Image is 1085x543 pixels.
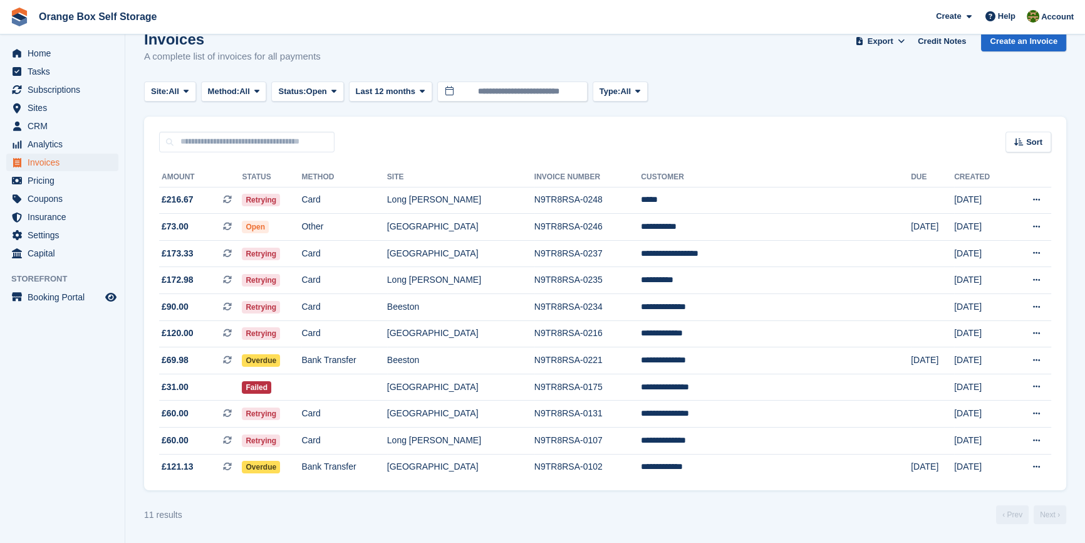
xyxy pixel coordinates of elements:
[954,214,1010,241] td: [DATE]
[162,220,189,233] span: £73.00
[162,193,194,206] span: £216.67
[301,347,387,374] td: Bank Transfer
[242,327,280,340] span: Retrying
[954,401,1010,428] td: [DATE]
[954,187,1010,214] td: [DATE]
[301,454,387,480] td: Bank Transfer
[1034,505,1066,524] a: Next
[28,190,103,208] span: Coupons
[6,288,118,306] a: menu
[278,85,306,98] span: Status:
[387,267,534,294] td: Long [PERSON_NAME]
[242,354,280,367] span: Overdue
[28,81,103,98] span: Subscriptions
[6,99,118,117] a: menu
[534,374,641,401] td: N9TR8RSA-0175
[301,428,387,455] td: Card
[6,172,118,189] a: menu
[242,435,280,447] span: Retrying
[387,347,534,374] td: Beeston
[162,354,189,367] span: £69.98
[641,167,911,187] th: Customer
[954,294,1010,321] td: [DATE]
[162,273,194,287] span: £172.98
[11,273,125,285] span: Storefront
[28,226,103,244] span: Settings
[387,187,534,214] td: Long [PERSON_NAME]
[151,85,169,98] span: Site:
[534,267,641,294] td: N9TR8RSA-0235
[162,300,189,314] span: £90.00
[301,294,387,321] td: Card
[911,214,954,241] td: [DATE]
[6,135,118,153] a: menu
[981,31,1066,51] a: Create an Invoice
[954,267,1010,294] td: [DATE]
[387,320,534,347] td: [GEOGRAPHIC_DATA]
[534,294,641,321] td: N9TR8RSA-0234
[242,301,280,314] span: Retrying
[620,85,631,98] span: All
[387,401,534,428] td: [GEOGRAPHIC_DATA]
[28,245,103,262] span: Capital
[301,167,387,187] th: Method
[242,221,269,233] span: Open
[242,194,280,206] span: Retrying
[28,117,103,135] span: CRM
[6,154,118,171] a: menu
[1041,11,1074,23] span: Account
[534,167,641,187] th: Invoice Number
[201,82,267,102] button: Method: All
[387,294,534,321] td: Beeston
[162,460,194,473] span: £121.13
[996,505,1029,524] a: Previous
[6,245,118,262] a: menu
[208,85,240,98] span: Method:
[271,82,343,102] button: Status: Open
[242,274,280,287] span: Retrying
[954,454,1010,480] td: [DATE]
[534,428,641,455] td: N9TR8RSA-0107
[144,509,182,522] div: 11 results
[911,454,954,480] td: [DATE]
[954,428,1010,455] td: [DATE]
[6,117,118,135] a: menu
[994,505,1069,524] nav: Page
[242,167,301,187] th: Status
[534,240,641,267] td: N9TR8RSA-0237
[954,167,1010,187] th: Created
[301,214,387,241] td: Other
[534,454,641,480] td: N9TR8RSA-0102
[28,63,103,80] span: Tasks
[911,167,954,187] th: Due
[387,240,534,267] td: [GEOGRAPHIC_DATA]
[242,408,280,420] span: Retrying
[242,248,280,260] span: Retrying
[6,63,118,80] a: menu
[534,320,641,347] td: N9TR8RSA-0216
[534,214,641,241] td: N9TR8RSA-0246
[306,85,327,98] span: Open
[387,167,534,187] th: Site
[162,434,189,447] span: £60.00
[534,401,641,428] td: N9TR8RSA-0131
[144,50,321,64] p: A complete list of invoices for all payments
[242,461,280,473] span: Overdue
[159,167,242,187] th: Amount
[28,154,103,171] span: Invoices
[998,10,1015,23] span: Help
[28,99,103,117] span: Sites
[387,454,534,480] td: [GEOGRAPHIC_DATA]
[387,428,534,455] td: Long [PERSON_NAME]
[103,290,118,305] a: Preview store
[301,320,387,347] td: Card
[239,85,250,98] span: All
[853,31,908,51] button: Export
[954,347,1010,374] td: [DATE]
[28,288,103,306] span: Booking Portal
[301,240,387,267] td: Card
[913,31,971,51] a: Credit Notes
[301,401,387,428] td: Card
[954,374,1010,401] td: [DATE]
[162,247,194,260] span: £173.33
